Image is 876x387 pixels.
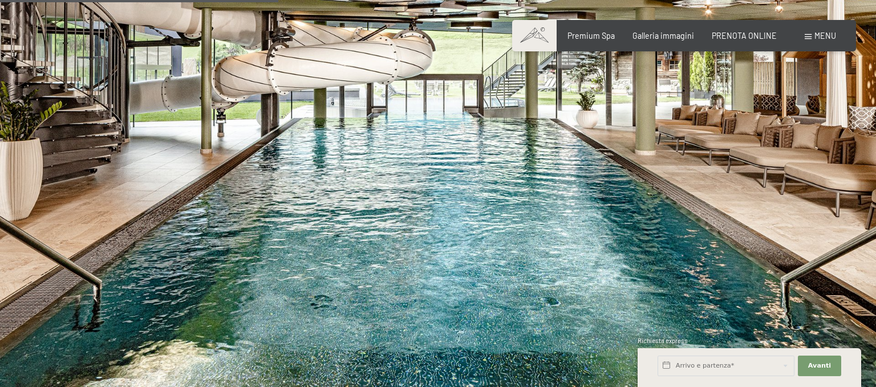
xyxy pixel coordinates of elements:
[638,337,688,344] span: Richiesta express
[808,361,831,370] span: Avanti
[632,31,694,41] a: Galleria immagini
[712,31,777,41] a: PRENOTA ONLINE
[798,356,841,376] button: Avanti
[814,31,836,41] span: Menu
[567,31,615,41] a: Premium Spa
